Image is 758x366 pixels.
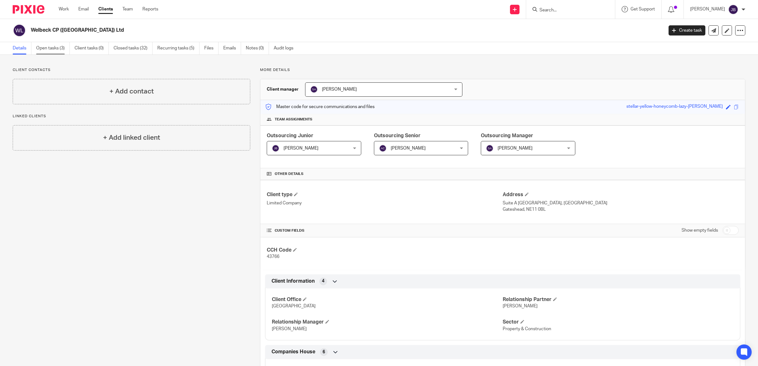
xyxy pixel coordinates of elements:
span: Other details [275,171,304,177]
span: [PERSON_NAME] [272,327,307,331]
span: [GEOGRAPHIC_DATA] [272,304,316,308]
span: Companies House [271,349,315,355]
img: svg%3E [310,86,318,93]
h4: CUSTOM FIELDS [267,228,503,233]
a: Team [122,6,133,12]
a: Work [59,6,69,12]
a: Details [13,42,31,55]
p: Client contacts [13,67,250,73]
img: svg%3E [13,24,26,37]
img: Pixie [13,5,44,14]
a: Open tasks (3) [36,42,70,55]
a: Notes (0) [246,42,269,55]
a: Emails [223,42,241,55]
p: Suite A [GEOGRAPHIC_DATA], [GEOGRAPHIC_DATA] [503,200,739,206]
span: [PERSON_NAME] [503,304,538,308]
span: 4 [322,278,324,284]
p: Gateshead, NE11 0BL [503,206,739,213]
span: Team assignments [275,117,312,122]
img: svg%3E [728,4,738,15]
img: svg%3E [379,144,387,152]
a: Email [78,6,89,12]
p: [PERSON_NAME] [690,6,725,12]
h4: Sector [503,319,734,325]
span: 43766 [267,254,279,259]
span: Property & Construction [503,327,551,331]
a: Files [204,42,219,55]
input: Search [539,8,596,13]
img: svg%3E [272,144,279,152]
p: More details [260,67,745,73]
h2: Welbeck CP ([GEOGRAPHIC_DATA]) Ltd [31,27,533,34]
span: [PERSON_NAME] [322,87,357,92]
h4: + Add linked client [103,133,160,143]
a: Clients [98,6,113,12]
span: [PERSON_NAME] [391,146,426,151]
h4: Relationship Partner [503,296,734,303]
h4: + Add contact [109,87,154,96]
h4: CCH Code [267,247,503,254]
p: Linked clients [13,114,250,119]
span: 6 [323,349,325,355]
a: Reports [142,6,158,12]
a: Create task [669,25,705,35]
span: [PERSON_NAME] [284,146,318,151]
h4: Client type [267,191,503,198]
span: Outsourcing Junior [267,133,313,138]
p: Limited Company [267,200,503,206]
a: Recurring tasks (5) [157,42,199,55]
a: Closed tasks (32) [114,42,153,55]
a: Client tasks (0) [75,42,109,55]
h3: Client manager [267,86,299,93]
span: Get Support [631,7,655,11]
h4: Client Office [272,296,503,303]
div: stellar-yellow-honeycomb-lazy-[PERSON_NAME] [626,103,723,111]
a: Audit logs [274,42,298,55]
h4: Address [503,191,739,198]
span: [PERSON_NAME] [498,146,533,151]
span: Client Information [271,278,315,285]
span: Outsourcing Manager [481,133,533,138]
h4: Relationship Manager [272,319,503,325]
label: Show empty fields [682,227,718,234]
span: Outsourcing Senior [374,133,421,138]
img: svg%3E [486,144,493,152]
p: Master code for secure communications and files [265,104,375,110]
